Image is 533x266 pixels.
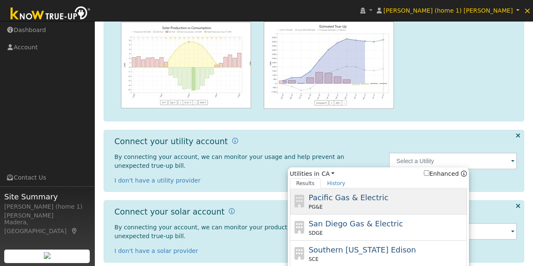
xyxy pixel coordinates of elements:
[44,252,51,259] img: retrieve
[321,178,351,188] a: History
[321,169,335,178] a: CA
[115,177,201,184] a: I don't have a utility provider
[308,229,323,237] span: SDGE
[4,202,90,220] div: [PERSON_NAME] (home 1) [PERSON_NAME]
[524,5,531,16] span: ×
[308,245,416,254] span: Southern [US_STATE] Edison
[308,203,322,211] span: PG&E
[308,193,388,202] span: Pacific Gas & Electric
[308,219,403,228] span: San Diego Gas & Electric
[290,169,467,178] span: Utilities in
[389,153,517,169] input: Select a Utility
[461,170,467,177] a: Enhanced Providers
[115,247,198,254] a: I don't have a solar provider
[115,153,344,169] span: By connecting your account, we can monitor your usage and help prevent an unexpected true-up bill.
[308,255,319,263] span: SCE
[4,191,90,202] span: Site Summary
[115,137,228,146] h1: Connect your utility account
[6,5,95,24] img: Know True-Up
[424,170,429,176] input: Enhanced
[115,224,359,239] span: By connecting your account, we can monitor your production and help prevent an unexpected true-up...
[71,228,78,234] a: Map
[424,169,467,178] span: Show enhanced providers
[290,178,321,188] a: Results
[383,7,513,14] span: [PERSON_NAME] (home 1) [PERSON_NAME]
[424,169,459,178] label: Enhanced
[4,218,90,236] div: Madera, [GEOGRAPHIC_DATA]
[115,207,225,217] h1: Connect your solar account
